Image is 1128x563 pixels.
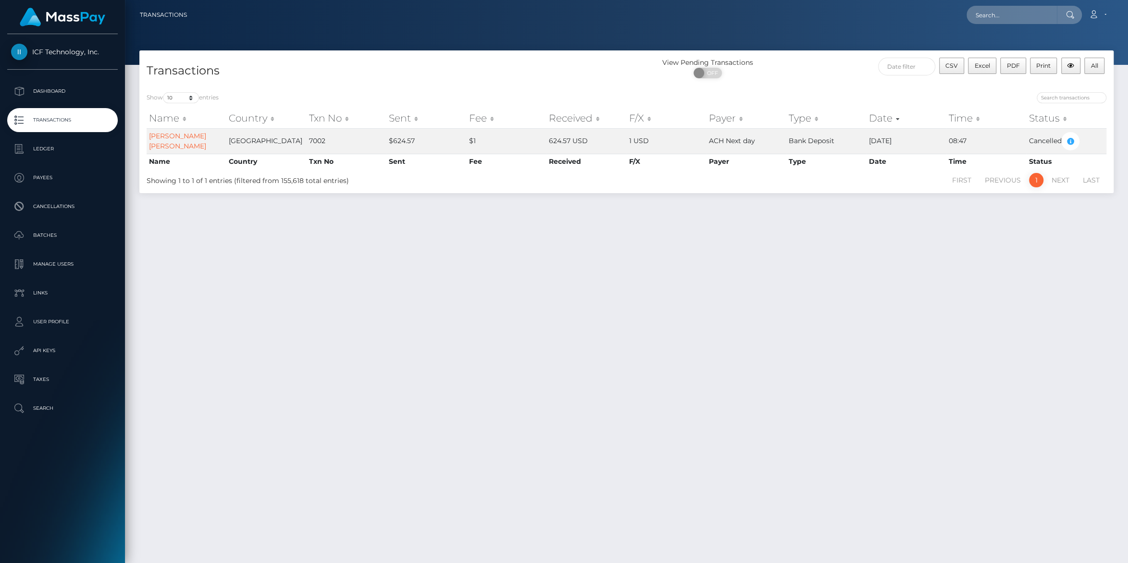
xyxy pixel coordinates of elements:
[11,315,114,329] p: User Profile
[867,128,946,154] td: [DATE]
[1061,58,1081,74] button: Column visibility
[226,154,306,169] th: Country
[149,132,206,150] a: [PERSON_NAME] [PERSON_NAME]
[1037,92,1106,103] input: Search transactions
[11,343,114,358] p: API Keys
[11,142,114,156] p: Ledger
[546,154,626,169] th: Received
[307,109,386,128] th: Txn No: activate to sort column ascending
[147,154,226,169] th: Name
[627,58,789,68] div: View Pending Transactions
[147,62,620,79] h4: Transactions
[626,109,706,128] th: F/X: activate to sort column ascending
[1084,58,1104,74] button: All
[140,5,187,25] a: Transactions
[1000,58,1026,74] button: PDF
[7,252,118,276] a: Manage Users
[945,62,958,69] span: CSV
[946,109,1026,128] th: Time: activate to sort column ascending
[386,154,466,169] th: Sent
[11,257,114,271] p: Manage Users
[1026,109,1106,128] th: Status: activate to sort column ascending
[11,199,114,214] p: Cancellations
[1006,62,1019,69] span: PDF
[7,223,118,247] a: Batches
[11,372,114,387] p: Taxes
[1030,58,1057,74] button: Print
[7,310,118,334] a: User Profile
[786,109,866,128] th: Type: activate to sort column ascending
[7,367,118,392] a: Taxes
[967,6,1057,24] input: Search...
[386,109,466,128] th: Sent: activate to sort column ascending
[546,128,626,154] td: 624.57 USD
[226,128,306,154] td: [GEOGRAPHIC_DATA]
[147,109,226,128] th: Name: activate to sort column ascending
[7,195,118,219] a: Cancellations
[11,171,114,185] p: Payees
[386,128,466,154] td: $624.57
[699,68,723,78] span: OFF
[7,48,118,56] span: ICF Technology, Inc.
[946,128,1026,154] td: 08:47
[1026,154,1106,169] th: Status
[786,128,866,154] td: Bank Deposit
[7,166,118,190] a: Payees
[307,128,386,154] td: 7002
[467,154,546,169] th: Fee
[307,154,386,169] th: Txn No
[1026,128,1106,154] td: Cancelled
[7,396,118,420] a: Search
[7,108,118,132] a: Transactions
[709,136,755,145] span: ACH Next day
[946,154,1026,169] th: Time
[20,8,105,26] img: MassPay Logo
[1029,173,1043,187] a: 1
[163,92,199,103] select: Showentries
[7,281,118,305] a: Links
[707,109,786,128] th: Payer: activate to sort column ascending
[11,84,114,98] p: Dashboard
[867,109,946,128] th: Date: activate to sort column ascending
[786,154,866,169] th: Type
[11,401,114,416] p: Search
[226,109,306,128] th: Country: activate to sort column ascending
[939,58,965,74] button: CSV
[707,154,786,169] th: Payer
[11,44,27,60] img: ICF Technology, Inc.
[11,113,114,127] p: Transactions
[975,62,990,69] span: Excel
[11,228,114,243] p: Batches
[147,172,538,186] div: Showing 1 to 1 of 1 entries (filtered from 155,618 total entries)
[7,137,118,161] a: Ledger
[867,154,946,169] th: Date
[626,154,706,169] th: F/X
[626,128,706,154] td: 1 USD
[546,109,626,128] th: Received: activate to sort column ascending
[467,109,546,128] th: Fee: activate to sort column ascending
[7,79,118,103] a: Dashboard
[1091,62,1098,69] span: All
[1036,62,1051,69] span: Print
[968,58,996,74] button: Excel
[7,339,118,363] a: API Keys
[147,92,219,103] label: Show entries
[467,128,546,154] td: $1
[878,58,935,75] input: Date filter
[11,286,114,300] p: Links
